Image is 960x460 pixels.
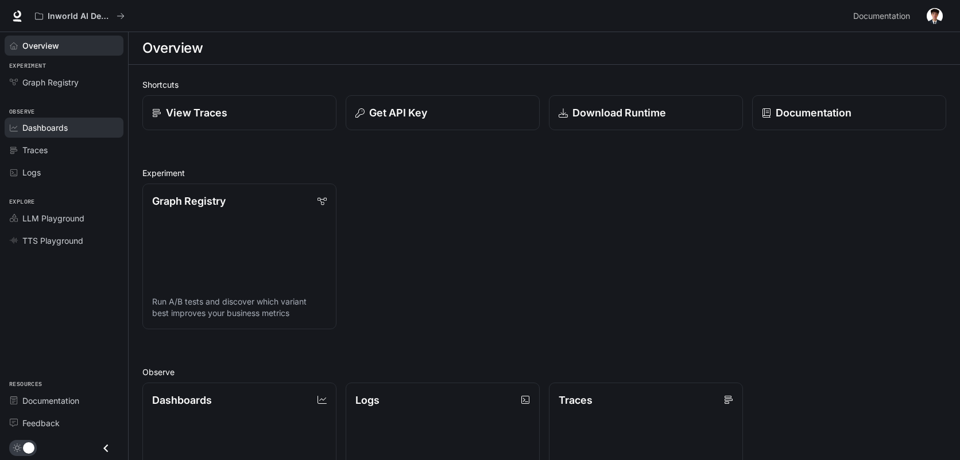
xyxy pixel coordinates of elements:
[346,95,540,130] button: Get API Key
[142,167,946,179] h2: Experiment
[142,184,336,329] a: Graph RegistryRun A/B tests and discover which variant best improves your business metrics
[22,166,41,178] span: Logs
[923,5,946,28] button: User avatar
[849,5,919,28] a: Documentation
[5,413,123,433] a: Feedback
[22,40,59,52] span: Overview
[152,193,226,209] p: Graph Registry
[22,417,60,429] span: Feedback
[776,105,851,120] p: Documentation
[22,76,79,88] span: Graph Registry
[152,392,212,408] p: Dashboards
[22,395,79,407] span: Documentation
[752,95,946,130] a: Documentation
[142,366,946,378] h2: Observe
[853,9,910,24] span: Documentation
[93,436,119,460] button: Close drawer
[549,95,743,130] a: Download Runtime
[5,391,123,411] a: Documentation
[23,441,34,454] span: Dark mode toggle
[559,392,593,408] p: Traces
[5,36,123,56] a: Overview
[166,105,227,120] p: View Traces
[5,140,123,160] a: Traces
[142,79,946,91] h2: Shortcuts
[369,105,427,120] p: Get API Key
[22,122,68,134] span: Dashboards
[572,105,666,120] p: Download Runtime
[142,95,336,130] a: View Traces
[5,208,123,228] a: LLM Playground
[142,37,203,60] h1: Overview
[152,296,327,319] p: Run A/B tests and discover which variant best improves your business metrics
[48,11,112,21] p: Inworld AI Demos
[30,5,130,28] button: All workspaces
[5,72,123,92] a: Graph Registry
[5,162,123,182] a: Logs
[22,212,84,224] span: LLM Playground
[355,392,380,408] p: Logs
[5,231,123,251] a: TTS Playground
[5,118,123,138] a: Dashboards
[927,8,943,24] img: User avatar
[22,144,48,156] span: Traces
[22,235,83,247] span: TTS Playground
